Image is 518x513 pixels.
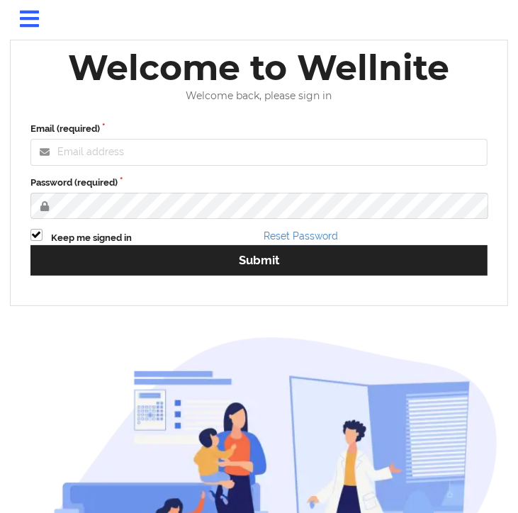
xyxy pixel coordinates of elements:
input: Email address [30,139,488,166]
div: Welcome to Wellnite [69,45,450,90]
a: Reset Password [264,230,339,242]
label: Keep me signed in [51,231,132,245]
button: Submit [30,245,488,276]
div: Welcome back, please sign in [21,90,497,102]
label: Email (required) [30,122,488,136]
label: Password (required) [30,176,488,190]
